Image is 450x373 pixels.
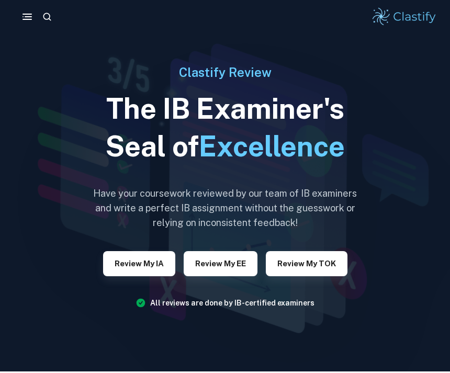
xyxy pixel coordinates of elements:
[266,251,347,276] button: Review my TOK
[89,63,361,82] h6: Clastify Review
[103,251,175,276] button: Review my IA
[89,186,361,230] h6: Have your coursework reviewed by our team of IB examiners and write a perfect IB assignment witho...
[184,251,257,276] button: Review my EE
[199,130,345,163] span: Excellence
[150,299,314,307] a: All reviews are done by IB-certified examiners
[371,6,437,27] img: Clastify logo
[89,90,361,165] h1: The IB Examiner's Seal of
